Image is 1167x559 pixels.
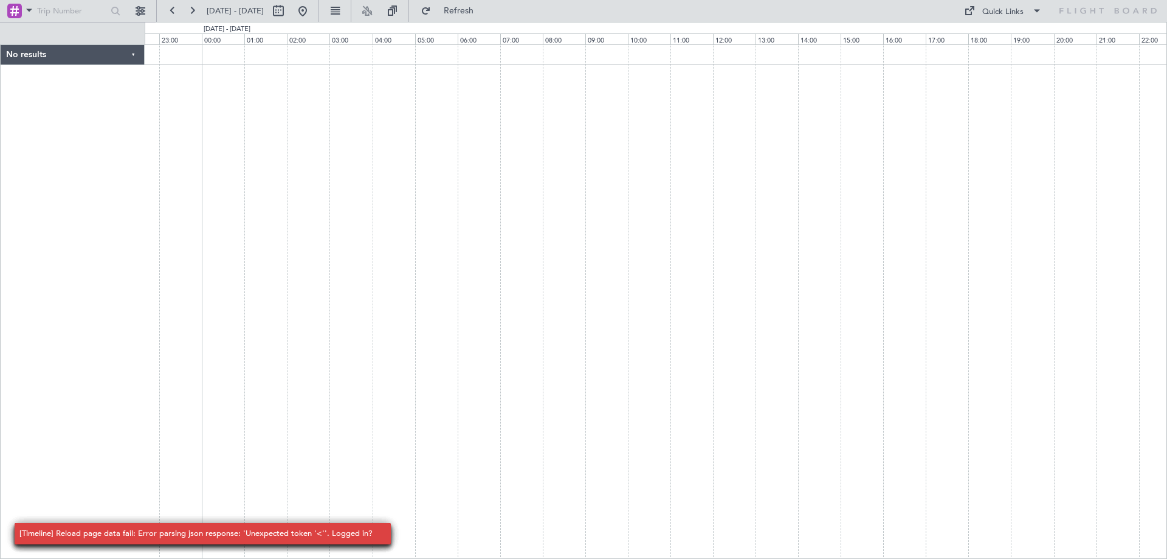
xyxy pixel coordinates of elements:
[1011,33,1053,44] div: 19:00
[926,33,968,44] div: 17:00
[458,33,500,44] div: 06:00
[1096,33,1139,44] div: 21:00
[433,7,484,15] span: Refresh
[329,33,372,44] div: 03:00
[841,33,883,44] div: 15:00
[628,33,670,44] div: 10:00
[19,528,373,540] div: [Timeline] Reload page data fail: Error parsing json response: 'Unexpected token '<''. Logged in?
[373,33,415,44] div: 04:00
[958,1,1048,21] button: Quick Links
[415,1,488,21] button: Refresh
[982,6,1024,18] div: Quick Links
[883,33,926,44] div: 16:00
[207,5,264,16] span: [DATE] - [DATE]
[202,33,244,44] div: 00:00
[543,33,585,44] div: 08:00
[415,33,458,44] div: 05:00
[244,33,287,44] div: 01:00
[585,33,628,44] div: 09:00
[713,33,756,44] div: 12:00
[968,33,1011,44] div: 18:00
[1054,33,1096,44] div: 20:00
[500,33,543,44] div: 07:00
[204,24,250,35] div: [DATE] - [DATE]
[159,33,202,44] div: 23:00
[798,33,841,44] div: 14:00
[756,33,798,44] div: 13:00
[37,2,107,20] input: Trip Number
[287,33,329,44] div: 02:00
[670,33,713,44] div: 11:00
